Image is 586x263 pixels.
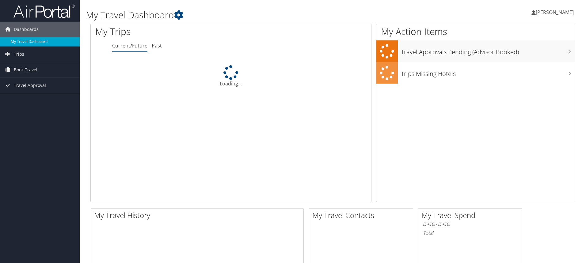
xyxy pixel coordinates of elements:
[14,62,37,77] span: Book Travel
[423,221,517,227] h6: [DATE] - [DATE]
[423,230,517,236] h6: Total
[401,45,575,56] h3: Travel Approvals Pending (Advisor Booked)
[94,210,303,220] h2: My Travel History
[14,78,46,93] span: Travel Approval
[376,40,575,62] a: Travel Approvals Pending (Advisor Booked)
[531,3,580,21] a: [PERSON_NAME]
[312,210,413,220] h2: My Travel Contacts
[376,62,575,84] a: Trips Missing Hotels
[14,47,24,62] span: Trips
[536,9,574,16] span: [PERSON_NAME]
[152,42,162,49] a: Past
[95,25,250,38] h1: My Trips
[91,65,371,87] div: Loading...
[86,9,415,21] h1: My Travel Dashboard
[376,25,575,38] h1: My Action Items
[112,42,147,49] a: Current/Future
[13,4,75,18] img: airportal-logo.png
[401,66,575,78] h3: Trips Missing Hotels
[14,22,39,37] span: Dashboards
[421,210,522,220] h2: My Travel Spend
